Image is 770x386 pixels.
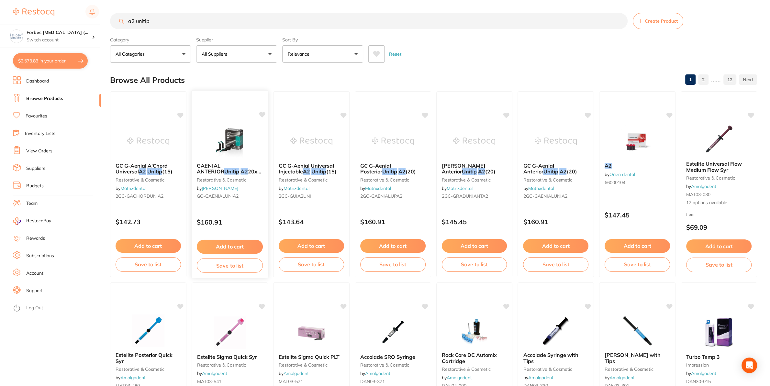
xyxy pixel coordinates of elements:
button: Add to cart [116,239,181,253]
span: RestocqPay [26,218,51,224]
p: $147.45 [605,211,670,219]
img: Accolade Syringe with Tips [535,314,577,347]
span: 66000104 [605,180,625,185]
button: Save to list [605,257,670,271]
a: [PERSON_NAME] [202,185,238,191]
img: A2 [616,125,658,158]
button: Save to list [442,257,507,271]
small: restorative & cosmetic [523,177,588,182]
a: Log Out [26,305,43,311]
img: GAENIAL ANTERIOR Unitip A2 20x 0.16ml (0.28g) [208,125,251,157]
span: by [686,370,716,376]
b: GAENIAL ANTERIOR Unitip A2 20x 0.16ml (0.28g) [197,162,263,174]
b: GC G-Aenial Posterior Unitip A2 (20) [360,163,426,175]
h2: Browse All Products [110,76,185,85]
span: DAN03-371 [360,379,385,384]
p: ...... [711,76,721,83]
img: Estelite Sigma Quick Syr [209,316,251,349]
button: Save to list [523,257,588,271]
img: RestocqPay [13,217,21,225]
em: Unitip [382,168,397,175]
small: restorative & cosmetic [197,177,263,182]
em: Unitip [224,168,239,175]
span: Estelite Sigma Quick Syr [197,354,257,360]
span: 20x 0.16ml (0.28g) [197,168,261,181]
span: Estelite Universal Flow Medium Flow Syr [686,160,742,173]
span: GAENIAL ANTERIOR [197,162,224,175]
b: A2 [605,163,670,169]
img: GC Gradia Anterior Unitip A2 (20) [453,125,495,158]
p: Switch account [27,37,92,43]
em: Unitip [311,168,326,175]
span: GC G-Aenial Anterior [523,162,554,175]
p: All Suppliers [202,51,230,57]
span: MAT03-571 [279,379,303,384]
span: 2GC-GACHORDUNIA2 [116,193,163,199]
p: $145.45 [442,218,507,226]
span: 2GC-GAENIALUNIA2 [523,193,567,199]
span: by [442,375,472,380]
p: $160.91 [197,218,263,226]
p: $69.09 [686,224,752,231]
span: Create Product [645,18,678,24]
span: 2GC-GAENIALUPA2 [360,193,402,199]
span: Estelite Sigma Quick PLT [279,354,340,360]
small: restorative & cosmetic [686,175,752,181]
span: GC G-Aenial Universal Injectable [279,162,334,175]
em: A2 [559,168,566,175]
button: Add to cart [686,239,752,253]
p: $160.91 [523,218,588,226]
span: GC-GAENIALUNIA2 [197,193,239,199]
span: Turbo Temp 3 [686,354,720,360]
a: 12 [723,73,736,86]
span: by [279,185,309,191]
img: Estelite Posterior Quick Syr [127,314,169,347]
span: by [442,185,473,191]
p: $142.73 [116,218,181,226]
span: by [605,375,635,380]
span: MAT03-541 [197,379,221,384]
em: A2 [605,162,612,169]
a: View Orders [26,148,52,154]
em: A2 [139,168,146,175]
a: Rewards [26,235,45,242]
span: by [605,171,635,177]
small: restorative & cosmetic [442,177,507,182]
b: Estelite Universal Flow Medium Flow Syr [686,161,752,173]
em: A2 [478,168,485,175]
a: Restocq Logo [13,5,54,20]
span: Estelite Posterior Quick Syr [116,352,173,364]
label: Supplier [196,37,277,43]
a: Matrixdental [447,185,473,191]
a: Amalgadent [284,370,309,376]
small: restorative & cosmetic [116,367,181,372]
span: [PERSON_NAME] with Tips [605,352,661,364]
button: Reset [387,45,403,63]
span: [PERSON_NAME] Anterior [442,162,485,175]
button: Save to list [197,258,263,273]
a: Matrixdental [365,185,391,191]
span: 2GC-GRADUNIANTA2 [442,193,488,199]
div: Open Intercom Messenger [742,358,757,373]
a: 2 [698,73,709,86]
label: Category [110,37,191,43]
button: Relevance [282,45,363,63]
a: Support [26,288,43,294]
a: Subscriptions [26,253,54,259]
small: impression [686,362,752,368]
img: GC G-Aenial Universal Injectable A2 Unitip (15) [290,125,332,158]
span: Accolade Syringe with Tips [523,352,578,364]
a: Budgets [26,183,44,189]
b: Accolade SRO Syringe [360,354,426,360]
img: GC G-Aenial Anterior Unitip A2 (20) [535,125,577,158]
b: Estelite Sigma Quick Syr [197,354,262,360]
b: Turbo Temp 3 [686,354,752,360]
small: restorative & cosmetic [605,367,670,372]
a: Amalgadent [528,375,553,380]
img: GC G-Aenial A'Chord Universal A2 Unitip (15) [127,125,169,158]
img: Estelite Universal Flow Medium Flow Syr [698,123,740,156]
a: Amalgadent [609,375,635,380]
img: Rock Core DC Automix Cartridge [453,314,495,347]
button: Add to cart [197,240,263,254]
a: Browse Products [26,95,63,102]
